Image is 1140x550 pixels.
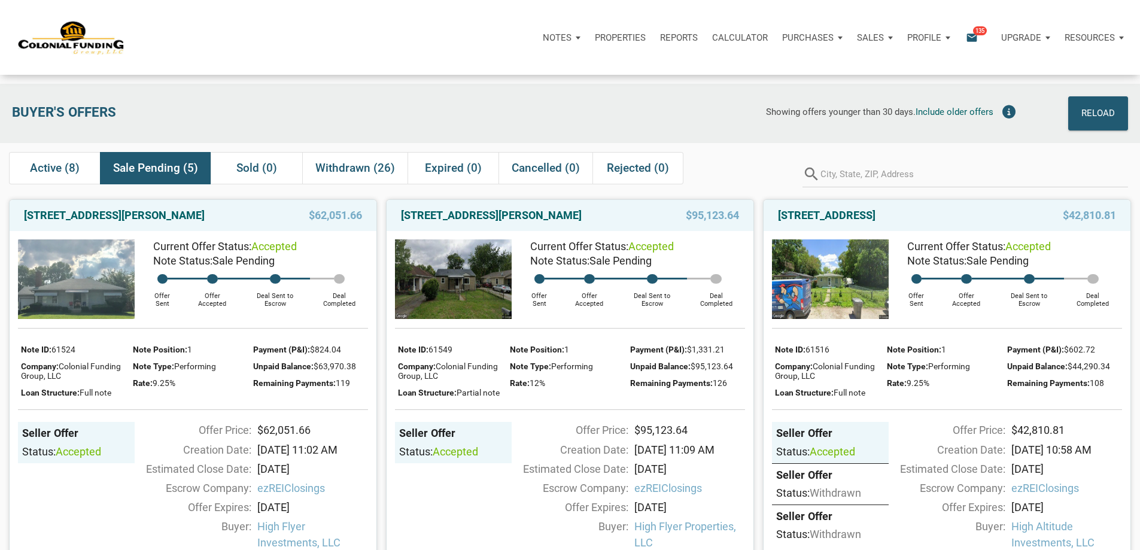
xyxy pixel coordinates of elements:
[618,284,687,308] div: Deal Sent to Escrow
[129,442,251,458] div: Creation Date:
[966,254,1029,267] span: Sale Pending
[129,499,251,515] div: Offer Expires:
[900,20,957,56] button: Profile
[530,240,628,253] span: Current Offer Status:
[776,487,810,499] span: Status:
[133,361,174,371] span: Note Type:
[653,20,705,56] button: Reports
[510,378,530,388] span: Rate:
[22,445,56,458] span: Status:
[510,345,564,354] span: Note Position:
[775,361,813,371] span: Company:
[660,32,698,43] p: Reports
[712,32,768,43] p: Calculator
[395,239,512,319] img: 575106
[1090,378,1104,388] span: 108
[129,461,251,477] div: Estimated Close Date:
[133,378,153,388] span: Rate:
[1063,208,1116,223] span: $42,810.81
[141,284,184,308] div: Offer Sent
[628,499,751,515] div: [DATE]
[1007,345,1064,354] span: Payment (P&I):
[18,20,125,56] img: NoteUnlimited
[536,20,588,56] a: Notes
[857,32,884,43] p: Sales
[506,499,628,515] div: Offer Expires:
[883,422,1005,438] div: Offer Price:
[810,487,861,499] span: withdrawn
[628,422,751,438] div: $95,123.64
[506,422,628,438] div: Offer Price:
[153,254,212,267] span: Note Status:
[887,361,928,371] span: Note Type:
[398,361,498,381] span: Colonial Funding Group, LLC
[1005,499,1128,515] div: [DATE]
[561,284,617,308] div: Offer Accepted
[251,422,374,438] div: $62,051.66
[778,208,875,223] a: [STREET_ADDRESS]
[153,240,251,253] span: Current Offer Status:
[630,361,691,371] span: Unpaid Balance:
[24,208,205,223] a: [STREET_ADDRESS][PERSON_NAME]
[928,361,970,371] span: Performing
[1081,104,1115,123] div: Reload
[56,445,101,458] span: accepted
[425,161,482,175] span: Expired (0)
[1005,442,1128,458] div: [DATE] 10:58 AM
[543,32,571,43] p: Notes
[691,361,733,371] span: $95,123.64
[510,361,551,371] span: Note Type:
[433,445,478,458] span: accepted
[21,345,51,354] span: Note ID:
[236,161,277,175] span: Sold (0)
[399,426,507,440] div: Seller Offer
[302,152,408,184] div: Withdrawn (26)
[883,499,1005,515] div: Offer Expires:
[705,20,775,56] a: Calculator
[907,32,941,43] p: Profile
[530,254,589,267] span: Note Status:
[887,345,941,354] span: Note Position:
[129,422,251,438] div: Offer Price:
[1057,20,1131,56] button: Resources
[251,240,297,253] span: accepted
[630,345,687,354] span: Payment (P&I):
[1001,32,1041,43] p: Upgrade
[687,284,745,308] div: Deal Completed
[907,254,966,267] span: Note Status:
[628,442,751,458] div: [DATE] 11:09 AM
[1064,284,1122,308] div: Deal Completed
[21,361,121,381] span: Colonial Funding Group, LLC
[398,345,428,354] span: Note ID:
[1011,480,1122,496] span: ezREIClosings
[1064,345,1095,354] span: $602.72
[498,152,592,184] div: Cancelled (0)
[211,152,302,184] div: Sold (0)
[775,345,805,354] span: Note ID:
[314,361,356,371] span: $63,970.38
[850,20,900,56] button: Sales
[776,509,884,524] div: Seller Offer
[775,20,850,56] button: Purchases
[973,26,987,35] span: 135
[1005,461,1128,477] div: [DATE]
[51,345,75,354] span: 61524
[772,239,889,319] img: 571992
[820,160,1128,187] input: City, State, ZIP, Address
[994,20,1057,56] button: Upgrade
[398,361,436,371] span: Company:
[1005,422,1128,438] div: $42,810.81
[607,161,669,175] span: Rejected (0)
[22,426,130,440] div: Seller Offer
[100,152,211,184] div: Sale Pending (5)
[766,107,916,117] span: Showing offers younger than 30 days.
[941,345,946,354] span: 1
[241,284,310,308] div: Deal Sent to Escrow
[895,284,938,308] div: Offer Sent
[401,208,582,223] a: [STREET_ADDRESS][PERSON_NAME]
[916,107,993,117] span: Include older offers
[336,378,350,388] span: 119
[21,388,80,397] span: Loan Structure:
